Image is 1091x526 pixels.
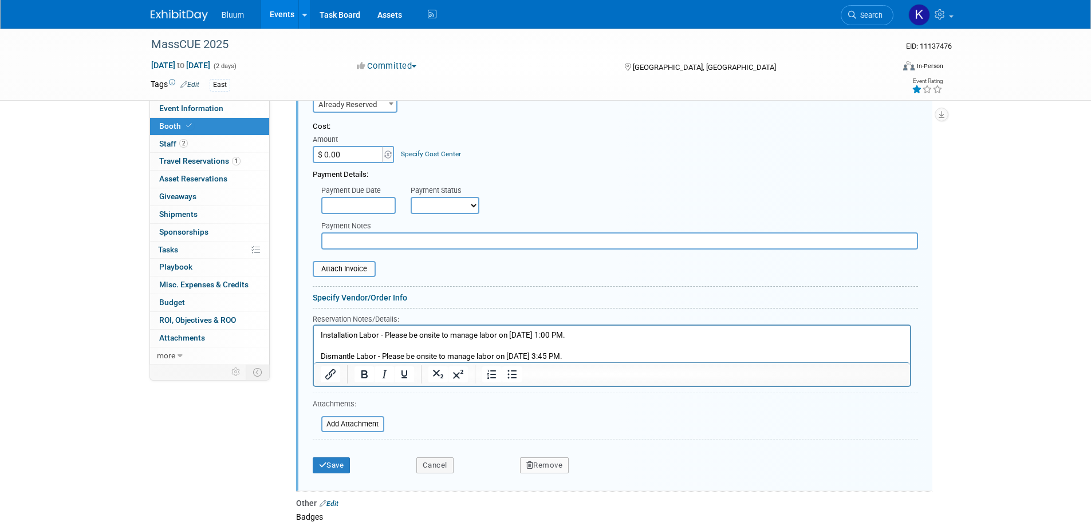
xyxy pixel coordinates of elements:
a: Booth [150,118,269,135]
a: Tasks [150,242,269,259]
div: Badges [296,509,932,524]
td: Tags [151,78,199,92]
img: Kellie Noller [908,4,930,26]
i: Booth reservation complete [186,122,192,129]
button: Bold [355,366,374,382]
div: Payment Status [411,185,487,197]
span: ROI, Objectives & ROO [159,315,236,325]
span: Attachments [159,333,205,342]
span: Budget [159,298,185,307]
span: Event Information [159,104,223,113]
a: Playbook [150,259,269,276]
div: East [210,79,230,91]
button: Italic [375,366,394,382]
a: Giveaways [150,188,269,205]
button: Remove [520,457,569,473]
div: Cost: [313,121,918,132]
div: Amount [313,135,396,146]
a: Attachments [150,330,269,347]
span: Shipments [159,209,198,219]
a: Search [841,5,893,25]
span: Search [856,11,883,19]
div: Payment Details: [313,163,918,180]
button: Save [313,457,350,473]
span: Giveaways [159,192,196,201]
span: (2 days) [212,62,237,70]
a: ROI, Objectives & ROO [150,312,269,329]
div: In-Person [916,62,943,70]
span: Booth [159,121,194,130]
td: Toggle Event Tabs [246,365,269,379]
a: Edit [320,500,338,508]
img: Format-Inperson.png [903,61,915,70]
span: Already Reserved [314,97,396,113]
button: Committed [353,60,421,72]
span: Playbook [159,262,192,271]
img: ExhibitDay [151,10,208,21]
div: Reservation Notes/Details: [313,313,911,325]
div: MassCUE 2025 [147,34,876,55]
span: 1 [232,157,241,165]
a: Asset Reservations [150,171,269,188]
button: Superscript [448,366,468,382]
a: Staff2 [150,136,269,153]
a: Misc. Expenses & Credits [150,276,269,294]
a: Event Information [150,100,269,117]
a: Specify Cost Center [401,150,461,158]
button: Underline [395,366,414,382]
span: Event ID: 11137476 [906,42,952,50]
iframe: Rich Text Area [314,326,910,362]
div: Payment Due Date [321,185,393,197]
span: Sponsorships [159,227,208,236]
span: Asset Reservations [159,174,227,183]
span: [GEOGRAPHIC_DATA], [GEOGRAPHIC_DATA] [633,63,776,72]
span: more [157,351,175,360]
button: Numbered list [482,366,502,382]
span: Misc. Expenses & Credits [159,280,249,289]
span: 2 [179,139,188,148]
span: Bluum [222,10,245,19]
a: more [150,347,269,365]
div: Event Format [826,60,944,77]
button: Insert/edit link [321,366,340,382]
a: Shipments [150,206,269,223]
div: Attachments: [313,399,384,412]
a: Edit [180,81,199,89]
div: Other [296,497,932,509]
div: Payment Notes [321,221,918,232]
a: Budget [150,294,269,311]
span: Already Reserved [313,96,397,113]
button: Cancel [416,457,454,473]
span: Travel Reservations [159,156,241,165]
a: Travel Reservations1 [150,153,269,170]
a: Specify Vendor/Order Info [313,293,407,302]
button: Subscript [428,366,448,382]
button: Bullet list [502,366,522,382]
div: Event Rating [912,78,943,84]
span: Tasks [158,245,178,254]
td: Personalize Event Tab Strip [226,365,246,379]
span: Staff [159,139,188,148]
a: Sponsorships [150,224,269,241]
span: [DATE] [DATE] [151,60,211,70]
span: to [175,61,186,70]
